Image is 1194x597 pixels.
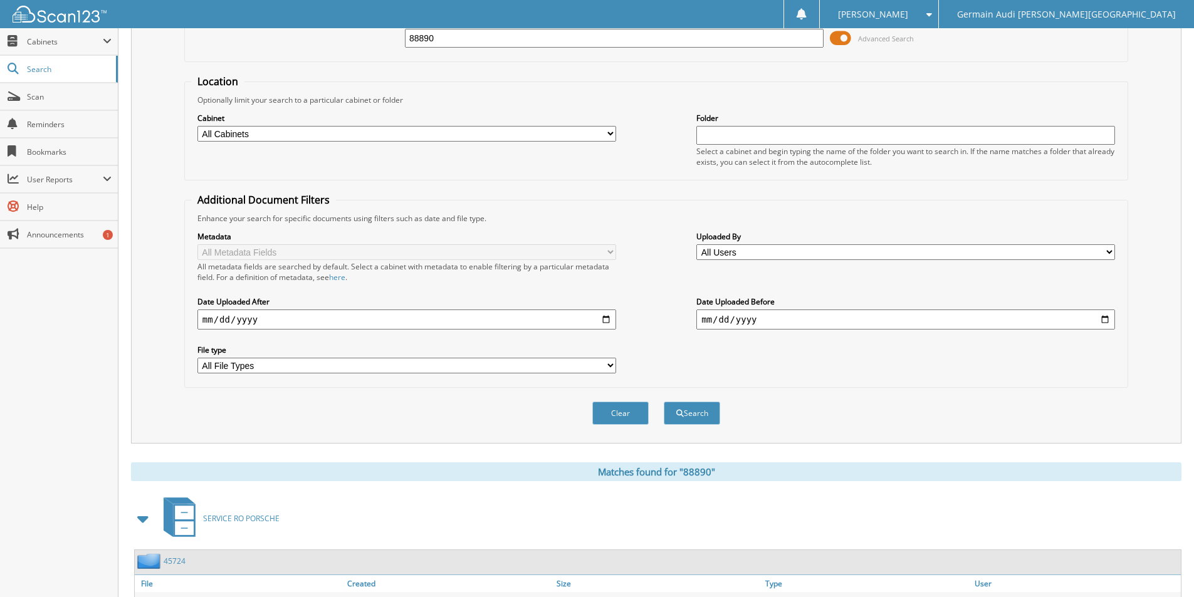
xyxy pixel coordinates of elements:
label: Uploaded By [696,231,1115,242]
label: Folder [696,113,1115,123]
button: Search [664,402,720,425]
label: Date Uploaded Before [696,296,1115,307]
span: [PERSON_NAME] [838,11,908,18]
span: Announcements [27,229,112,240]
label: Metadata [197,231,616,242]
span: Bookmarks [27,147,112,157]
a: User [971,575,1181,592]
span: Search [27,64,110,75]
a: here [329,272,345,283]
a: SERVICE RO PORSCHE [156,494,280,543]
span: Germain Audi [PERSON_NAME][GEOGRAPHIC_DATA] [957,11,1176,18]
div: Matches found for "88890" [131,462,1181,481]
a: Created [344,575,553,592]
label: File type [197,345,616,355]
div: Optionally limit your search to a particular cabinet or folder [191,95,1121,105]
span: Scan [27,91,112,102]
span: Help [27,202,112,212]
div: Select a cabinet and begin typing the name of the folder you want to search in. If the name match... [696,146,1115,167]
div: Enhance your search for specific documents using filters such as date and file type. [191,213,1121,224]
span: Cabinets [27,36,103,47]
span: SERVICE RO PORSCHE [203,513,280,524]
legend: Additional Document Filters [191,193,336,207]
a: Size [553,575,763,592]
div: 1 [103,230,113,240]
span: User Reports [27,174,103,185]
label: Date Uploaded After [197,296,616,307]
input: end [696,309,1115,330]
span: Reminders [27,119,112,130]
input: start [197,309,616,330]
a: File [135,575,344,592]
img: scan123-logo-white.svg [13,6,107,23]
a: Type [762,575,971,592]
img: folder2.png [137,553,164,569]
div: All metadata fields are searched by default. Select a cabinet with metadata to enable filtering b... [197,261,616,283]
span: Advanced Search [858,34,914,43]
a: 45724 [164,556,186,566]
button: Clear [592,402,649,425]
label: Cabinet [197,113,616,123]
legend: Location [191,75,244,88]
